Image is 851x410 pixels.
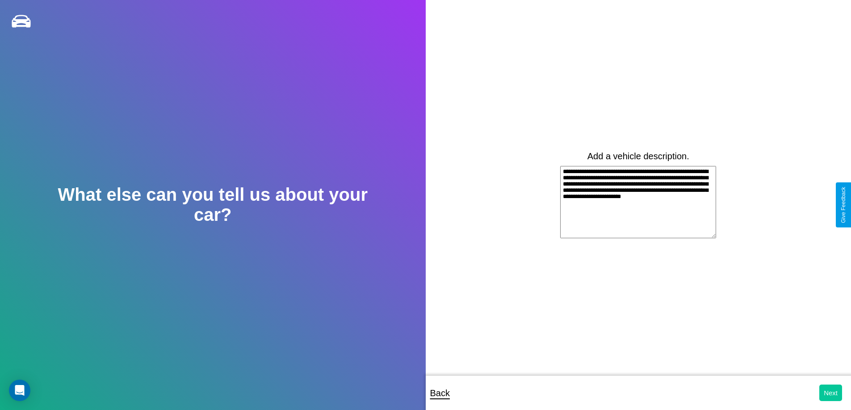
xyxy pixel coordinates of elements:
[819,385,842,401] button: Next
[840,187,847,223] div: Give Feedback
[587,151,689,162] label: Add a vehicle description.
[9,380,30,401] div: Open Intercom Messenger
[430,385,450,401] p: Back
[42,185,383,225] h2: What else can you tell us about your car?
